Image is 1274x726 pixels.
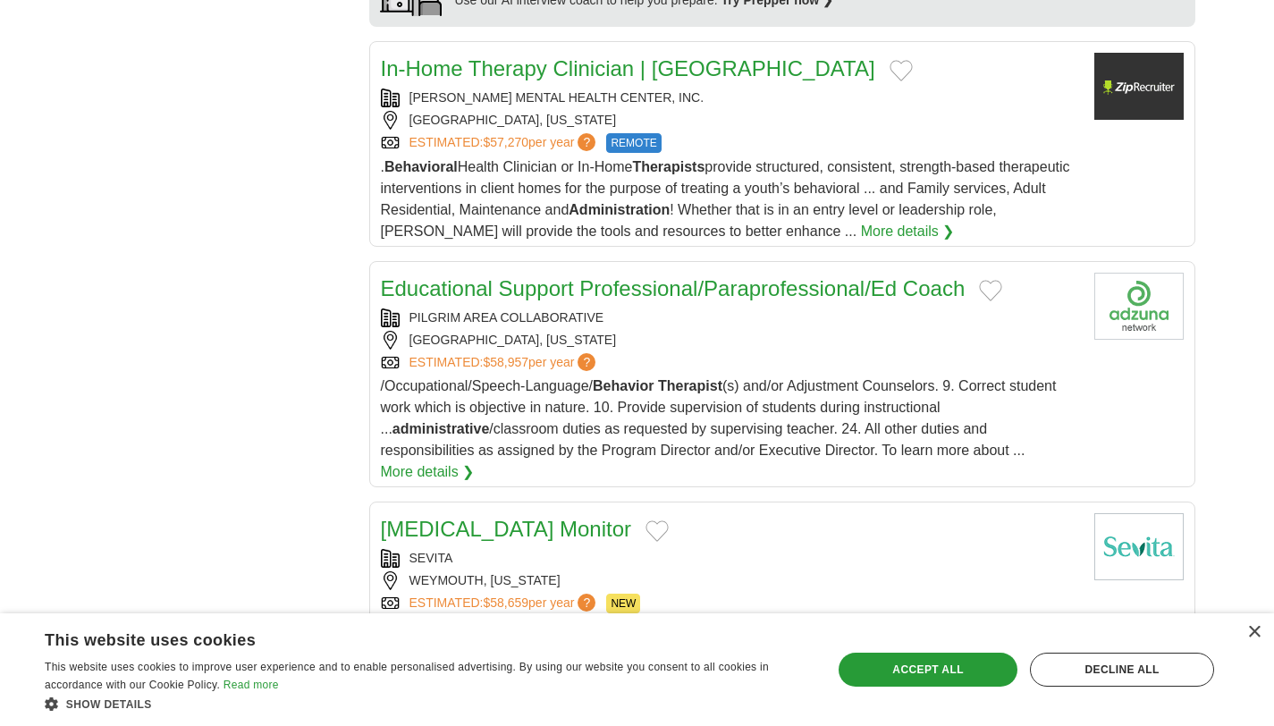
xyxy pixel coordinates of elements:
[381,56,875,80] a: In-Home Therapy Clinician | [GEOGRAPHIC_DATA]
[606,133,661,153] span: REMOTE
[645,520,669,542] button: Add to favorite jobs
[45,695,809,713] div: Show details
[1094,513,1184,580] img: Sevita logo
[1094,53,1184,120] img: Gandara Mental Health Center logo
[839,653,1017,687] div: Accept all
[224,679,279,691] a: Read more, opens a new window
[381,461,475,483] a: More details ❯
[483,135,528,149] span: $57,270
[658,378,722,393] strong: Therapist
[593,378,654,393] strong: Behavior
[409,353,600,372] a: ESTIMATED:$58,957per year?
[381,517,632,541] a: [MEDICAL_DATA] Monitor
[578,133,595,151] span: ?
[890,60,913,81] button: Add to favorite jobs
[606,594,640,613] span: NEW
[381,331,1080,350] div: [GEOGRAPHIC_DATA], [US_STATE]
[384,159,458,174] strong: Behavioral
[381,308,1080,327] div: PILGRIM AREA COLLABORATIVE
[979,280,1002,301] button: Add to favorite jobs
[392,421,489,436] strong: administrative
[381,276,966,300] a: Educational Support Professional/Paraprofessional/Ed Coach
[381,159,1070,239] span: . Health Clinician or In-Home provide structured, consistent, strength-based therapeutic interven...
[409,594,600,613] a: ESTIMATED:$58,659per year?
[861,221,955,242] a: More details ❯
[409,133,600,153] a: ESTIMATED:$57,270per year?
[1030,653,1214,687] div: Decline all
[1247,626,1261,639] div: Close
[578,594,595,612] span: ?
[409,90,704,105] a: [PERSON_NAME] MENTAL HEALTH CENTER, INC.
[483,595,528,610] span: $58,659
[381,111,1080,130] div: [GEOGRAPHIC_DATA], [US_STATE]
[569,202,670,217] strong: Administration
[578,353,595,371] span: ?
[483,355,528,369] span: $58,957
[409,551,453,565] a: SEVITA
[1094,273,1184,340] img: Company logo
[381,378,1057,458] span: /Occupational/Speech-Language/ (s) and/or Adjustment Counselors. 9. Correct student work which is...
[381,571,1080,590] div: WEYMOUTH, [US_STATE]
[45,624,764,651] div: This website uses cookies
[45,661,769,691] span: This website uses cookies to improve user experience and to enable personalised advertising. By u...
[66,698,152,711] span: Show details
[632,159,704,174] strong: Therapists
